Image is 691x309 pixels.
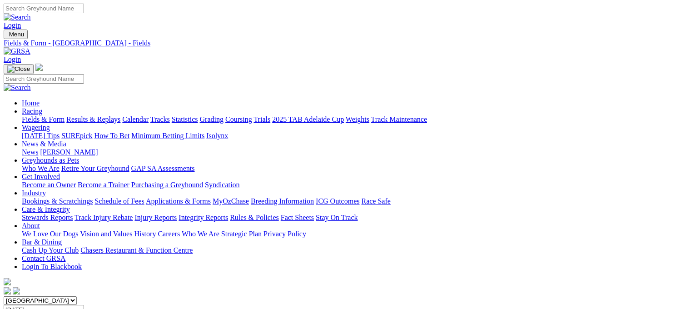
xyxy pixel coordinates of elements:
[94,197,144,205] a: Schedule of Fees
[22,124,50,131] a: Wagering
[78,181,129,189] a: Become a Trainer
[22,263,82,270] a: Login To Blackbook
[251,197,314,205] a: Breeding Information
[131,132,204,140] a: Minimum Betting Limits
[22,115,65,123] a: Fields & Form
[150,115,170,123] a: Tracks
[75,214,133,221] a: Track Injury Rebate
[80,230,132,238] a: Vision and Values
[35,64,43,71] img: logo-grsa-white.png
[4,21,21,29] a: Login
[22,181,76,189] a: Become an Owner
[22,222,40,229] a: About
[22,148,687,156] div: News & Media
[22,181,687,189] div: Get Involved
[22,115,687,124] div: Racing
[22,164,687,173] div: Greyhounds as Pets
[22,230,687,238] div: About
[254,115,270,123] a: Trials
[22,238,62,246] a: Bar & Dining
[22,205,70,213] a: Care & Integrity
[4,278,11,285] img: logo-grsa-white.png
[22,132,687,140] div: Wagering
[4,39,687,47] a: Fields & Form - [GEOGRAPHIC_DATA] - Fields
[4,84,31,92] img: Search
[4,4,84,13] input: Search
[22,164,60,172] a: Who We Are
[22,107,42,115] a: Racing
[66,115,120,123] a: Results & Replays
[131,164,195,172] a: GAP SA Assessments
[4,55,21,63] a: Login
[61,132,92,140] a: SUREpick
[4,64,34,74] button: Toggle navigation
[22,197,687,205] div: Industry
[7,65,30,73] img: Close
[134,230,156,238] a: History
[13,287,20,294] img: twitter.svg
[172,115,198,123] a: Statistics
[22,197,93,205] a: Bookings & Scratchings
[4,13,31,21] img: Search
[361,197,390,205] a: Race Safe
[346,115,369,123] a: Weights
[122,115,149,123] a: Calendar
[4,47,30,55] img: GRSA
[22,148,38,156] a: News
[22,156,79,164] a: Greyhounds as Pets
[272,115,344,123] a: 2025 TAB Adelaide Cup
[281,214,314,221] a: Fact Sheets
[22,132,60,140] a: [DATE] Tips
[40,148,98,156] a: [PERSON_NAME]
[158,230,180,238] a: Careers
[206,132,228,140] a: Isolynx
[22,214,687,222] div: Care & Integrity
[94,132,130,140] a: How To Bet
[200,115,224,123] a: Grading
[230,214,279,221] a: Rules & Policies
[22,254,65,262] a: Contact GRSA
[4,74,84,84] input: Search
[22,230,78,238] a: We Love Our Dogs
[22,189,46,197] a: Industry
[263,230,306,238] a: Privacy Policy
[22,99,40,107] a: Home
[131,181,203,189] a: Purchasing a Greyhound
[9,31,24,38] span: Menu
[316,197,359,205] a: ICG Outcomes
[22,246,79,254] a: Cash Up Your Club
[4,287,11,294] img: facebook.svg
[61,164,129,172] a: Retire Your Greyhound
[134,214,177,221] a: Injury Reports
[22,173,60,180] a: Get Involved
[4,30,28,39] button: Toggle navigation
[182,230,219,238] a: Who We Are
[221,230,262,238] a: Strategic Plan
[316,214,358,221] a: Stay On Track
[213,197,249,205] a: MyOzChase
[205,181,239,189] a: Syndication
[80,246,193,254] a: Chasers Restaurant & Function Centre
[22,214,73,221] a: Stewards Reports
[371,115,427,123] a: Track Maintenance
[146,197,211,205] a: Applications & Forms
[22,246,687,254] div: Bar & Dining
[179,214,228,221] a: Integrity Reports
[22,140,66,148] a: News & Media
[225,115,252,123] a: Coursing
